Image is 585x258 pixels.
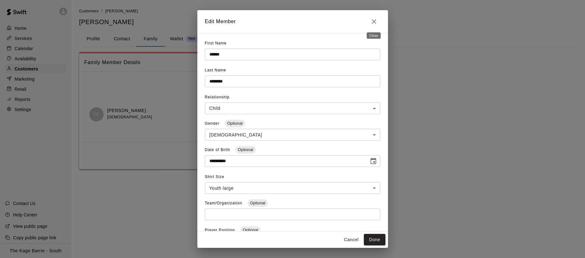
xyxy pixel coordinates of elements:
[197,10,388,33] h2: Edit Member
[240,228,261,232] span: Optional
[205,175,224,179] span: Shirt Size
[248,201,268,205] span: Optional
[205,201,244,205] span: Team/Organization
[205,182,380,194] div: Youth large
[205,228,236,232] span: Player Position
[205,103,380,114] div: Child
[364,234,385,246] button: Done
[205,68,226,72] span: Last Name
[368,15,380,28] button: Close
[367,155,380,168] button: Choose date, selected date is Dec 22, 2012
[367,32,381,39] div: Close
[205,95,230,99] span: Relationship
[205,129,380,141] div: [DEMOGRAPHIC_DATA]
[235,147,256,152] span: Optional
[205,41,227,45] span: First Name
[341,234,361,246] button: Cancel
[205,121,221,126] span: Gender
[225,121,245,126] span: Optional
[205,148,232,152] span: Date of Birth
